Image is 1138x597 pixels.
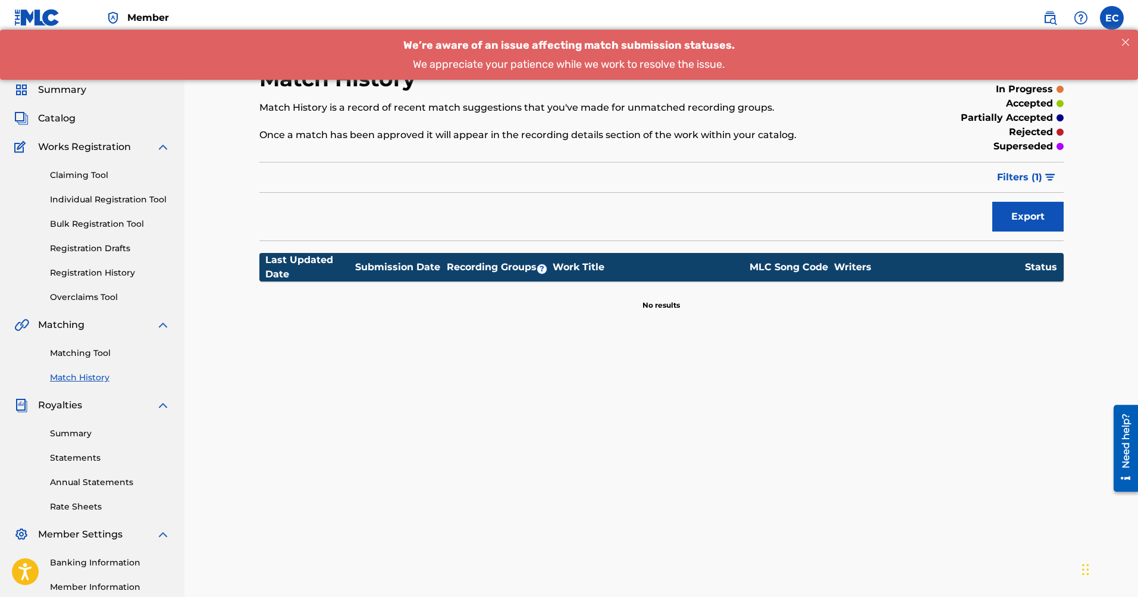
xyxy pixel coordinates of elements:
img: expand [156,318,170,332]
span: ? [537,264,547,274]
a: Member Information [50,581,170,593]
a: Public Search [1038,6,1062,30]
img: Summary [14,83,29,97]
a: Registration Drafts [50,242,170,255]
div: Drag [1082,552,1089,587]
span: Summary [38,83,86,97]
span: Works Registration [38,140,131,154]
p: in progress [996,82,1053,96]
button: Filters (1) [990,162,1064,192]
a: Statements [50,452,170,464]
a: Claiming Tool [50,169,170,182]
img: Royalties [14,398,29,412]
a: Matching Tool [50,347,170,360]
a: Summary [50,427,170,440]
img: expand [156,398,170,412]
div: Recording Groups [445,260,552,274]
p: partially accepted [961,111,1053,125]
a: Bulk Registration Tool [50,218,170,230]
a: Banking Information [50,557,170,569]
a: CatalogCatalog [14,111,76,126]
button: Export [992,202,1064,232]
div: Work Title [553,260,743,274]
span: Filters ( 1 ) [997,170,1042,185]
img: expand [156,140,170,154]
a: Rate Sheets [50,501,170,513]
p: Once a match has been approved it will appear in the recording details section of the work within... [259,128,879,142]
a: Registration History [50,267,170,279]
a: Individual Registration Tool [50,193,170,206]
p: rejected [1009,125,1053,139]
img: filter [1045,174,1055,181]
p: superseded [993,139,1053,154]
div: User Menu [1100,6,1124,30]
p: Match History is a record of recent match suggestions that you've made for unmatched recording gr... [259,101,879,115]
span: Member Settings [38,527,123,542]
div: MLC Song Code [744,260,833,274]
span: We’re aware of an issue affecting match submission statuses. [403,9,735,22]
span: Matching [38,318,84,332]
img: search [1043,11,1057,25]
iframe: Chat Widget [1079,540,1138,597]
a: Match History [50,371,170,384]
div: Writers [834,260,1024,274]
div: Last Updated Date [265,253,355,282]
span: We appreciate your patience while we work to resolve the issue. [413,28,725,41]
span: Royalties [38,398,82,412]
img: Works Registration [14,140,30,154]
div: Status [1025,260,1057,274]
a: Annual Statements [50,476,170,489]
a: SummarySummary [14,83,86,97]
img: Matching [14,318,29,332]
img: expand [156,527,170,542]
p: No results [642,286,680,311]
div: Help [1069,6,1093,30]
img: Catalog [14,111,29,126]
img: help [1074,11,1088,25]
img: Top Rightsholder [106,11,120,25]
img: MLC Logo [14,9,60,26]
img: Member Settings [14,527,29,542]
div: Submission Date [355,260,444,274]
span: Catalog [38,111,76,126]
a: Overclaims Tool [50,291,170,304]
span: Member [127,11,169,24]
iframe: Resource Center [1105,401,1138,496]
p: accepted [1006,96,1053,111]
